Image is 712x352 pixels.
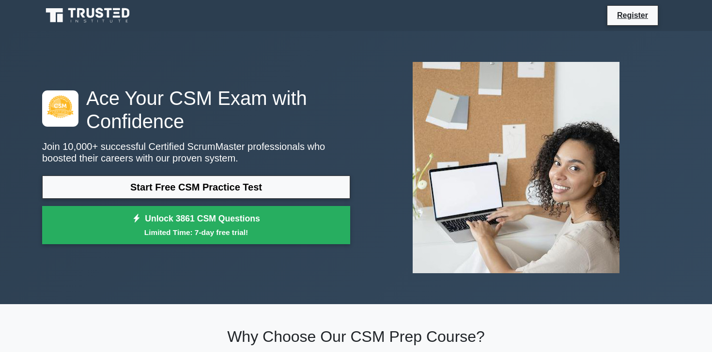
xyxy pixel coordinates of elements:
a: Start Free CSM Practice Test [42,176,350,199]
h2: Why Choose Our CSM Prep Course? [42,327,670,346]
p: Join 10,000+ successful Certified ScrumMaster professionals who boosted their careers with our pr... [42,141,350,164]
h1: Ace Your CSM Exam with Confidence [42,87,350,133]
small: Limited Time: 7-day free trial! [54,227,338,238]
a: Register [611,9,654,21]
a: Unlock 3861 CSM QuestionsLimited Time: 7-day free trial! [42,206,350,245]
